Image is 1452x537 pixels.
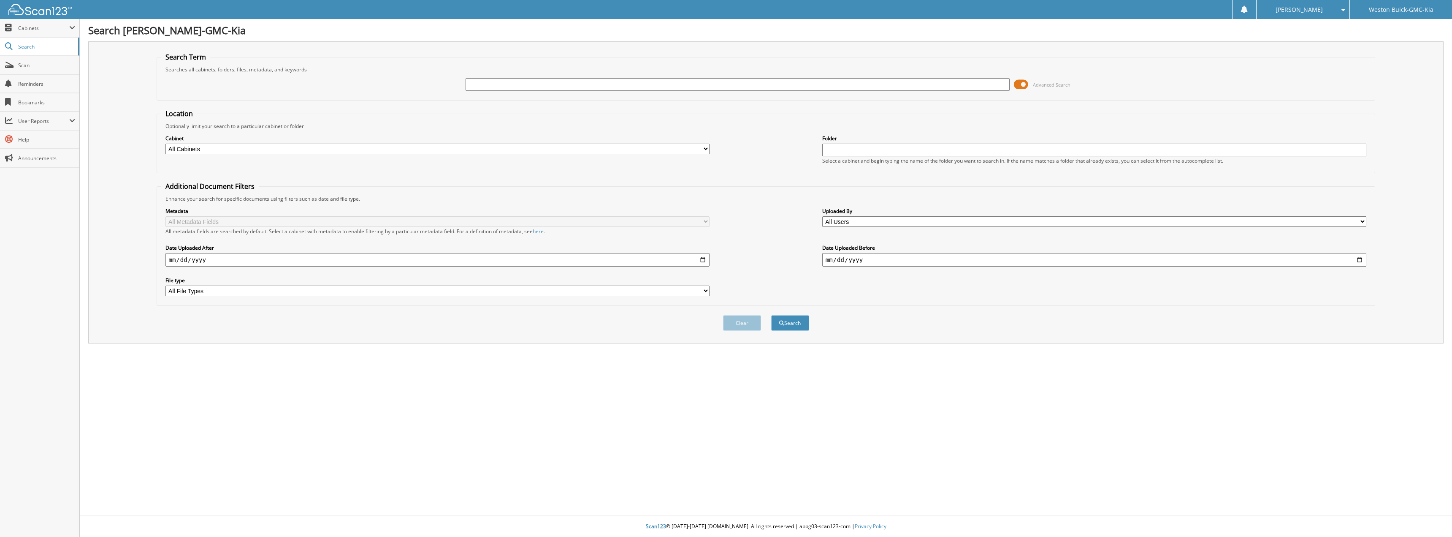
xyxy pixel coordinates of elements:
[822,207,1367,215] label: Uploaded By
[18,117,69,125] span: User Reports
[161,109,197,118] legend: Location
[822,157,1367,164] div: Select a cabinet and begin typing the name of the folder you want to search in. If the name match...
[1369,7,1433,12] span: Weston Buick-GMC-Kia
[165,244,710,251] label: Date Uploaded After
[1033,82,1070,88] span: Advanced Search
[161,52,210,62] legend: Search Term
[822,244,1367,251] label: Date Uploaded Before
[18,43,74,50] span: Search
[1276,7,1323,12] span: [PERSON_NAME]
[18,80,75,87] span: Reminders
[18,25,69,32] span: Cabinets
[771,315,809,331] button: Search
[165,207,710,215] label: Metadata
[161,123,1371,130] div: Optionally limit your search to a particular cabinet or folder
[161,195,1371,202] div: Enhance your search for specific documents using filters such as date and file type.
[165,253,710,267] input: start
[161,182,259,191] legend: Additional Document Filters
[533,228,544,235] a: here
[723,315,761,331] button: Clear
[18,155,75,162] span: Announcements
[88,23,1444,37] h1: Search [PERSON_NAME]-GMC-Kia
[855,523,886,530] a: Privacy Policy
[646,523,666,530] span: Scan123
[18,136,75,143] span: Help
[18,62,75,69] span: Scan
[80,516,1452,537] div: © [DATE]-[DATE] [DOMAIN_NAME]. All rights reserved | appg03-scan123-com |
[165,277,710,284] label: File type
[165,135,710,142] label: Cabinet
[18,99,75,106] span: Bookmarks
[8,4,72,15] img: scan123-logo-white.svg
[822,135,1367,142] label: Folder
[822,253,1367,267] input: end
[165,228,710,235] div: All metadata fields are searched by default. Select a cabinet with metadata to enable filtering b...
[161,66,1371,73] div: Searches all cabinets, folders, files, metadata, and keywords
